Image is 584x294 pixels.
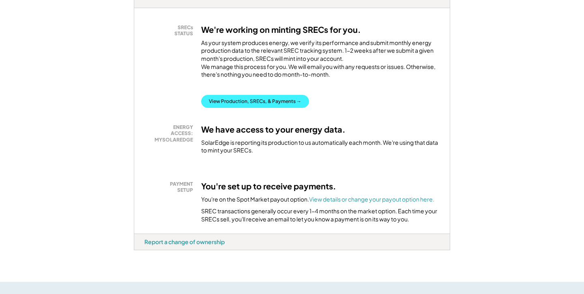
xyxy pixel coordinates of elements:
[148,124,193,143] div: ENERGY ACCESS: MYSOLAREDGE
[201,139,440,155] div: SolarEdge is reporting its production to us automatically each month. We're using that data to mi...
[201,124,346,135] h3: We have access to your energy data.
[201,181,336,191] h3: You're set up to receive payments.
[148,24,193,37] div: SRECs STATUS
[148,181,193,193] div: PAYMENT SETUP
[201,195,434,204] div: You're on the Spot Market payout option.
[201,24,361,35] h3: We're working on minting SRECs for you.
[201,207,440,223] div: SREC transactions generally occur every 1-4 months on the market option. Each time your SRECs sel...
[201,95,309,108] button: View Production, SRECs, & Payments →
[144,238,225,245] div: Report a change of ownership
[134,250,160,253] div: ahzsilzh - VA Distributed
[309,195,434,203] a: View details or change your payout option here.
[201,39,440,83] div: As your system produces energy, we verify its performance and submit monthly energy production da...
